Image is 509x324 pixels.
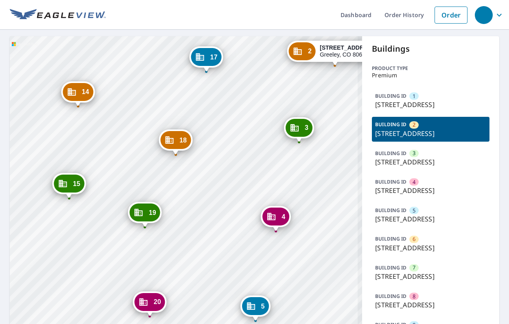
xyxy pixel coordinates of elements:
[375,293,406,300] p: BUILDING ID
[372,43,489,55] p: Buildings
[320,44,377,51] strong: [STREET_ADDRESS]
[375,129,486,138] p: [STREET_ADDRESS]
[375,92,406,99] p: BUILDING ID
[375,271,486,281] p: [STREET_ADDRESS]
[128,202,162,227] div: Dropped pin, building 19, Commercial property, 3950 W 12th St Greeley, CO 80634
[240,296,271,321] div: Dropped pin, building 5, Commercial property, 3950 W 12th St Greeley, CO 80634
[179,137,187,143] span: 18
[375,235,406,242] p: BUILDING ID
[73,181,80,187] span: 15
[413,293,415,300] span: 8
[435,7,467,24] a: Order
[375,186,486,195] p: [STREET_ADDRESS]
[375,121,406,128] p: BUILDING ID
[372,65,489,72] p: Product type
[154,299,161,305] span: 20
[284,117,314,142] div: Dropped pin, building 3, Commercial property, 3950 W 12th St Greeley, CO 80634
[61,81,95,107] div: Dropped pin, building 14, Commercial property, 3950 W 12th St Greeley, CO 80634
[133,291,167,317] div: Dropped pin, building 20, Commercial property, 3950 W 12th St Greeley, CO 80634
[372,72,489,79] p: Premium
[308,48,312,54] span: 2
[305,125,308,131] span: 3
[261,206,291,231] div: Dropped pin, building 4, Commercial property, 3950 W 12th St Greeley, CO 80634
[375,157,486,167] p: [STREET_ADDRESS]
[413,207,415,215] span: 5
[375,214,486,224] p: [STREET_ADDRESS]
[320,44,377,58] div: Greeley, CO 80634
[413,121,415,129] span: 2
[52,173,86,198] div: Dropped pin, building 15, Commercial property, 3950 W 12th St Greeley, CO 80634
[375,264,406,271] p: BUILDING ID
[413,178,415,186] span: 4
[413,149,415,157] span: 3
[282,214,285,220] span: 4
[189,46,223,72] div: Dropped pin, building 17, Commercial property, 3950 W 12th St Greeley, CO 80634
[375,150,406,157] p: BUILDING ID
[375,300,486,310] p: [STREET_ADDRESS]
[375,207,406,214] p: BUILDING ID
[413,235,415,243] span: 6
[375,100,486,109] p: [STREET_ADDRESS]
[82,89,89,95] span: 14
[261,303,265,309] span: 5
[375,243,486,253] p: [STREET_ADDRESS]
[375,178,406,185] p: BUILDING ID
[159,129,192,155] div: Dropped pin, building 18, Commercial property, 3950 W 12th St Greeley, CO 80634
[413,92,415,100] span: 1
[149,210,156,216] span: 19
[287,41,383,66] div: Dropped pin, building 2, Commercial property, 3950 W 12th St Greeley, CO 80634
[10,9,106,21] img: EV Logo
[413,264,415,271] span: 7
[210,54,217,60] span: 17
